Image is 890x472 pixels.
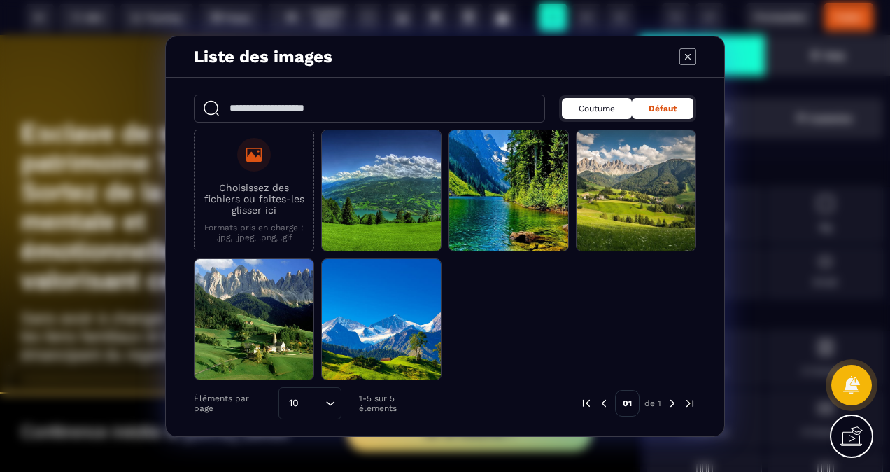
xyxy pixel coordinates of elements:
p: 1-5 sur 5 éléments [359,394,435,413]
p: Éléments par page [194,394,271,413]
span: Coutume [579,104,615,113]
p: 01 [615,390,640,417]
h4: Liste des images [194,47,332,67]
img: next [684,397,696,410]
p: Formats pris en charge : .jpg, .jpeg, .png, .gif [202,223,306,242]
img: next [666,397,679,410]
span: 10 [284,396,304,411]
b: Esclave de son patrimoine ? Sortez de la charge mentale et émotionnelle, tout en valorisant celui... [21,84,281,260]
h2: Sans avoir à changer, en respectant les liens familiaux et tout en vous émancipant du regard de l... [21,268,289,336]
p: de 1 [644,398,661,409]
span: Défaut [649,104,677,113]
img: prev [580,397,593,410]
p: Choisissez des fichiers ou faites-les glisser ici [202,182,306,216]
img: prev [598,397,610,410]
div: Search for option [278,387,341,419]
button: Je m'inscris ! [347,380,592,416]
h2: Conférence inédite le [DATE] 18h00 [21,380,320,414]
input: Search for option [304,396,322,411]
